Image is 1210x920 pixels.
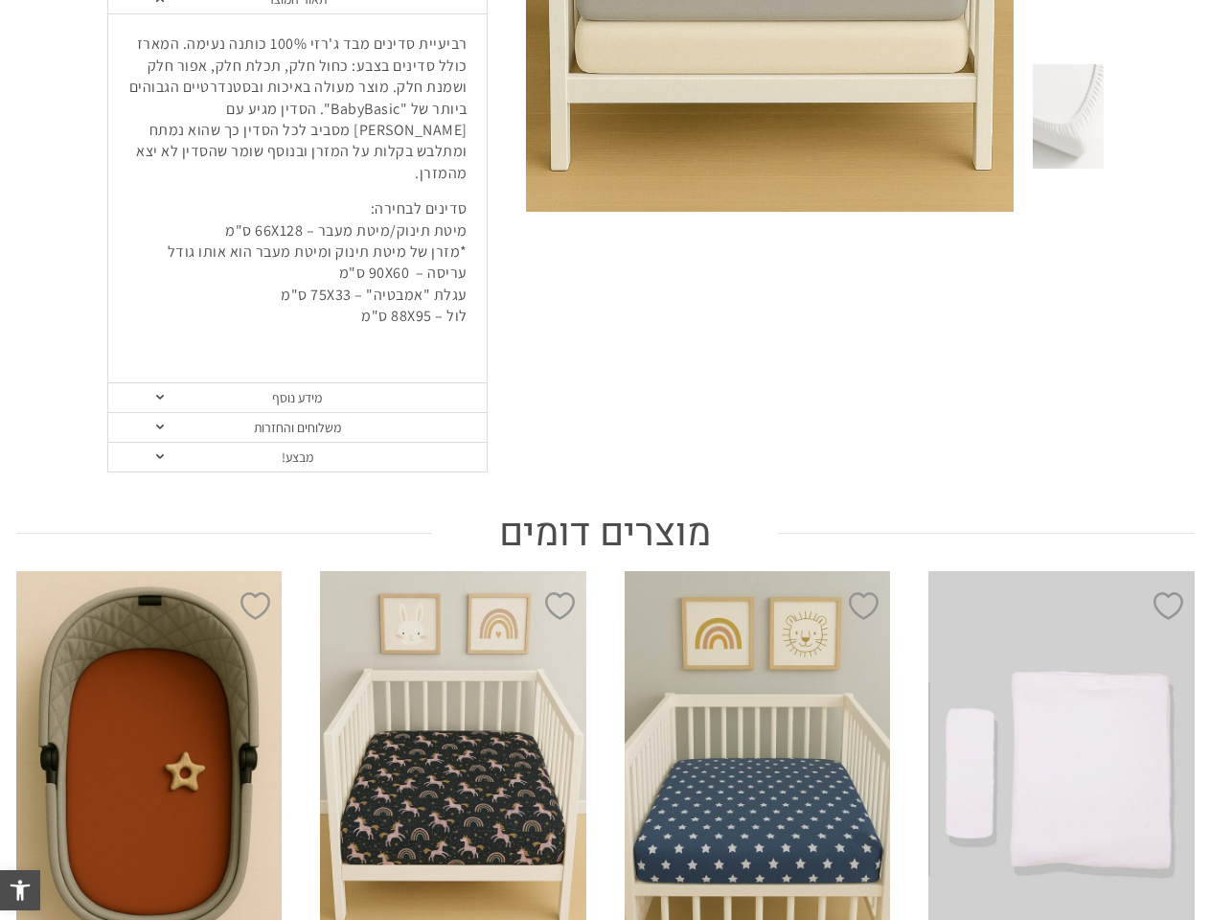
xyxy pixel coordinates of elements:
span: מוצרים דומים [499,511,711,557]
p: רביעיית סדינים מבד ג'רזי 100% כותנה נעימה. המארז כולל סדינים בצבע: כחול חלק, תכלת חלק, אפור חלק ו... [127,34,468,184]
a: משלוחים והחזרות [108,413,487,443]
a: מידע נוסף [108,383,487,413]
p: סדינים לבחירה: מיטת תינוק/מיטת מעבר – 66X128 ס"מ *מזרן של מיטת תינוק ומיטת מעבר הוא אותו גודל ערי... [127,198,468,327]
a: מבצע! [108,443,487,472]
